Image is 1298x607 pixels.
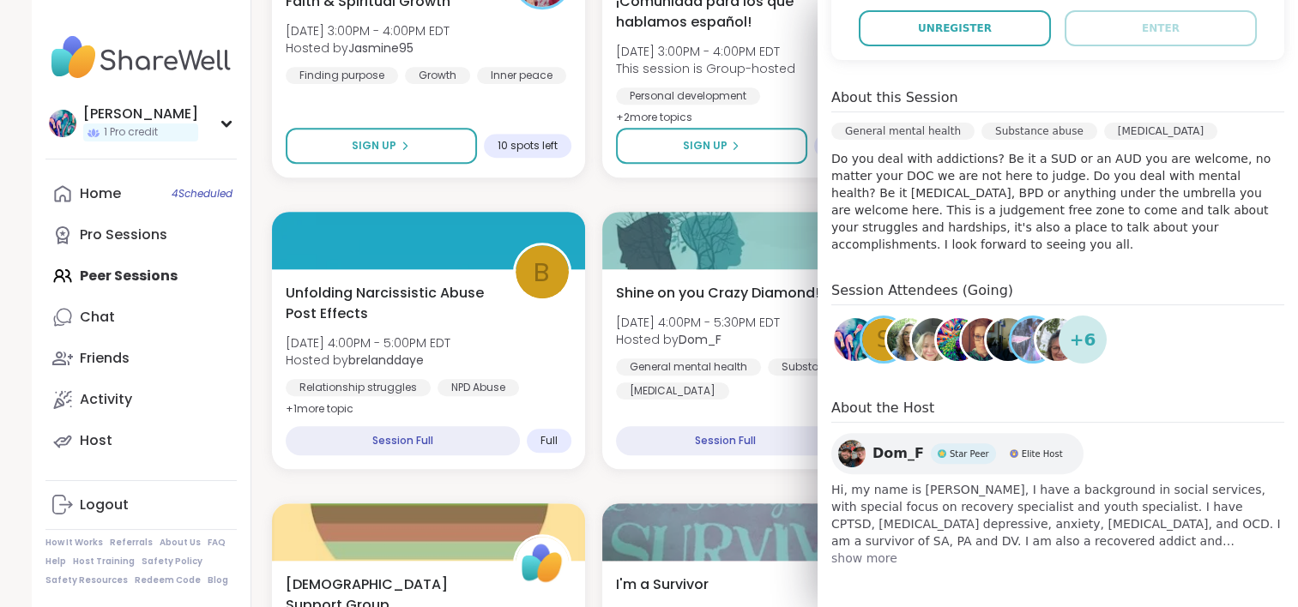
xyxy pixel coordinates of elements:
div: [PERSON_NAME] [83,105,198,123]
span: Star Peer [950,448,989,460]
img: thinkfree [887,318,930,361]
a: hollyjanicki [831,316,879,364]
a: HeatherCM24 [959,316,1007,364]
a: FAQ [208,537,226,549]
a: Host Training [73,556,135,568]
img: HeatherCM24 [962,318,1005,361]
a: Home4Scheduled [45,173,237,214]
div: Session Full [286,426,520,455]
div: Session Full [616,426,835,455]
span: 1 Pro credit [104,125,158,140]
h4: About this Session [831,87,958,108]
span: s [877,323,891,357]
a: s [860,316,908,364]
img: ShareWell [516,537,569,590]
span: Unregister [918,21,992,36]
div: Finding purpose [286,67,398,84]
img: elianaahava2022 [912,318,955,361]
img: goof1953 [987,318,1029,361]
span: This session is Group-hosted [616,60,795,77]
p: Do you deal with addictions? Be it a SUD or an AUD you are welcome, no matter your DOC we are not... [831,150,1284,253]
span: [DATE] 4:00PM - 5:00PM EDT [286,334,450,352]
div: Chat [80,308,115,327]
div: Host [80,431,112,450]
div: [MEDICAL_DATA] [616,382,729,400]
span: b [534,252,550,292]
span: 10 spots left [498,139,558,153]
span: [DATE] 4:00PM - 5:30PM EDT [616,314,780,331]
div: Personal development [616,87,760,105]
b: brelanddaye [348,352,424,369]
span: Dom_F [872,443,924,464]
div: Logout [80,496,129,514]
span: Hi, my name is [PERSON_NAME], I have a background in social services, with special focus on recov... [831,481,1284,550]
div: NPD Abuse [438,379,519,396]
span: + 6 [1070,327,1096,352]
div: Home [80,184,121,203]
a: About Us [160,537,201,549]
span: Hosted by [286,39,450,57]
img: Dom_F [838,440,866,467]
a: BipolarBarbie [934,316,982,364]
a: Blog [208,574,228,586]
a: Dom_FDom_FStar PeerStar PeerElite HostElite Host [831,433,1084,474]
a: laurareidwitt [1034,316,1082,364]
span: I'm a Survivor [616,574,709,595]
span: Shine on you Crazy Diamond! [616,283,819,303]
span: Sign Up [352,138,396,153]
div: [MEDICAL_DATA] [1104,123,1217,140]
span: [DATE] 3:00PM - 4:00PM EDT [286,22,450,39]
span: Elite Host [1022,448,1063,460]
a: elianaahava2022 [909,316,957,364]
a: goof1953 [984,316,1032,364]
a: Redeem Code [135,574,201,586]
span: Hosted by [286,352,450,369]
div: Inner peace [477,67,566,84]
a: Host [45,420,237,461]
button: Unregister [859,10,1051,46]
span: Enter [1142,21,1180,36]
span: Full [540,434,558,448]
a: Help [45,556,66,568]
div: Pro Sessions [80,225,167,244]
img: laurareidwitt [1036,318,1079,361]
button: Sign Up [616,128,807,164]
img: Star Peer [938,449,946,458]
b: Jasmine95 [348,39,414,57]
img: hollyjanicki [834,318,877,361]
span: Sign Up [682,138,727,153]
button: Sign Up [286,128,477,164]
img: ShareWell Nav Logo [45,27,237,87]
a: Logout [45,484,237,526]
h4: Session Attendees (Going) [831,280,1284,305]
span: [DATE] 3:00PM - 4:00PM EDT [616,43,795,60]
div: Substance abuse [768,358,889,376]
div: Substance abuse [981,123,1097,140]
div: General mental health [831,123,975,140]
a: lyssa [1009,316,1057,364]
a: Pro Sessions [45,214,237,255]
span: Unfolding Narcissistic Abuse Post Effects [286,283,494,324]
a: Chat [45,297,237,338]
span: Hosted by [616,331,780,348]
h4: About the Host [831,398,1284,423]
img: hollyjanicki [49,110,76,137]
a: Safety Resources [45,574,128,586]
a: Friends [45,338,237,379]
img: Elite Host [1010,449,1018,458]
b: Dom_F [679,331,721,348]
a: Safety Policy [142,556,202,568]
div: Friends [80,349,130,368]
div: Relationship struggles [286,379,431,396]
a: Activity [45,379,237,420]
span: 4 Scheduled [172,187,232,201]
a: thinkfree [884,316,933,364]
div: Activity [80,390,132,409]
a: Referrals [110,537,153,549]
div: General mental health [616,358,761,376]
span: show more [831,550,1284,567]
a: How It Works [45,537,103,549]
img: lyssa [1011,318,1054,361]
img: BipolarBarbie [937,318,980,361]
div: Growth [405,67,470,84]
